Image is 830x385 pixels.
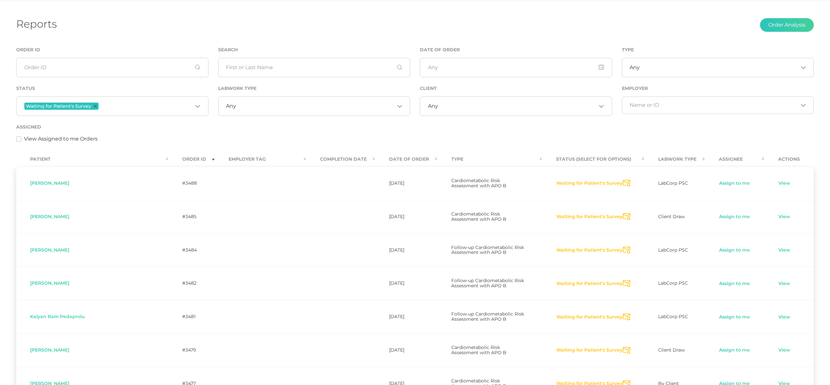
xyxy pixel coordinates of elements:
div: Search for option [420,96,612,116]
th: Employer Tag : activate to sort column ascending [215,152,306,167]
th: Order ID : activate to sort column ascending [168,152,215,167]
label: Search [218,47,238,53]
label: Client [420,86,437,91]
div: Search for option [218,96,410,116]
span: Cardiometabolic Risk Assessment with APO B [451,211,506,222]
td: #3485 [168,200,215,233]
h1: Reports [16,18,57,30]
span: [PERSON_NAME] [30,280,69,286]
th: Assignee : activate to sort column ascending [705,152,764,167]
label: Order ID [16,47,40,53]
span: Cardiometabolic Risk Assessment with APO B [451,178,506,189]
label: View Assigned to me Orders [24,135,98,143]
span: Client Draw [658,214,685,219]
span: Follow-up Cardiometabolic Risk Assessment with APO B [451,244,524,255]
span: [PERSON_NAME] [30,214,69,219]
td: #3479 [168,333,215,367]
td: #3488 [168,167,215,200]
th: Completion Date : activate to sort column ascending [306,152,375,167]
td: [DATE] [375,233,437,267]
span: Client Draw [658,347,685,353]
span: Follow-up Cardiometabolic Risk Assessment with APO B [451,311,524,322]
th: Patient : activate to sort column ascending [16,152,168,167]
a: Assign to me [719,280,750,287]
span: LabCorp PSC [658,314,688,319]
button: Waiting for Patient's Survey [556,314,623,320]
span: Waiting for Patient's Survey [26,104,91,108]
th: Labwork Type : activate to sort column ascending [644,152,705,167]
button: Waiting for Patient's Survey [556,214,623,220]
a: View [778,347,790,354]
div: Search for option [16,96,208,116]
button: Waiting for Patient's Survey [556,280,623,287]
label: Labwork Type [218,86,256,91]
svg: Send Notification [623,347,630,354]
span: Cardiometabolic Risk Assessment with APO B [451,344,506,355]
a: Assign to me [719,214,750,220]
label: Type [622,47,634,53]
span: Follow-up Cardiometabolic Risk Assessment with APO B [451,278,524,289]
span: [PERSON_NAME] [30,247,69,253]
label: Employer [622,86,648,91]
span: LabCorp PSC [658,247,688,253]
a: View [778,280,790,287]
button: Order Analysis [760,18,814,32]
button: Waiting for Patient's Survey [556,247,623,254]
th: Type : activate to sort column ascending [437,152,542,167]
th: Date Of Order : activate to sort column ascending [375,152,437,167]
button: Waiting for Patient's Survey [556,347,623,354]
a: View [778,214,790,220]
span: LabCorp PSC [658,280,688,286]
a: Assign to me [719,347,750,354]
a: Assign to me [719,314,750,320]
span: Any [226,103,236,109]
td: [DATE] [375,167,437,200]
input: First or Last Name [218,58,410,77]
svg: Send Notification [623,180,630,187]
svg: Send Notification [623,280,630,287]
svg: Send Notification [623,247,630,254]
input: Any [420,58,612,77]
input: Search for option [640,64,798,71]
td: #3482 [168,267,215,300]
td: #3484 [168,233,215,267]
input: Search for option [438,103,597,109]
td: #3481 [168,300,215,333]
div: Search for option [622,58,814,77]
a: View [778,180,790,187]
svg: Send Notification [623,213,630,220]
input: Search for option [100,102,193,110]
input: Search for option [236,103,395,109]
td: [DATE] [375,333,437,367]
a: View [778,314,790,320]
label: Status [16,86,35,91]
td: [DATE] [375,267,437,300]
span: [PERSON_NAME] [30,180,69,186]
button: Waiting for Patient's Survey [556,180,623,187]
td: [DATE] [375,300,437,333]
span: Any [630,64,640,71]
th: Status (Select for Options) : activate to sort column ascending [542,152,644,167]
label: Date of Order [420,47,460,53]
span: LabCorp PSC [658,180,688,186]
span: Kalyan Ram Pedaprolu [30,314,85,319]
th: Actions [764,152,814,167]
a: Assign to me [719,180,750,187]
svg: Send Notification [623,314,630,320]
input: Search for option [630,102,798,108]
a: Assign to me [719,247,750,254]
span: Any [428,103,438,109]
button: Deselect Waiting for Patient's Survey [94,105,97,108]
div: Search for option [622,96,814,114]
label: Assigned [16,124,41,130]
input: Order ID [16,58,208,77]
span: [PERSON_NAME] [30,347,69,353]
a: View [778,247,790,254]
td: [DATE] [375,200,437,233]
